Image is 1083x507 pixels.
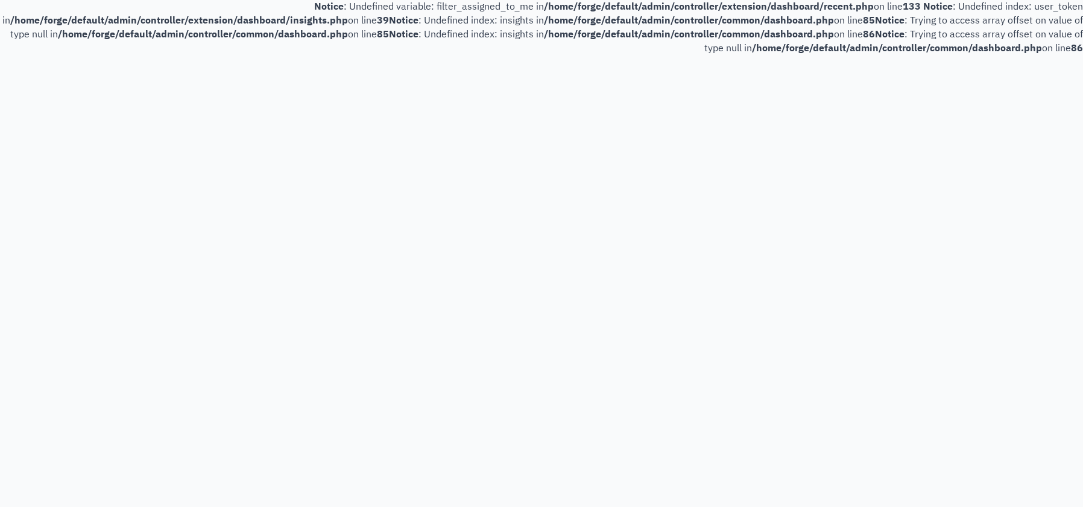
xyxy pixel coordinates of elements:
b: 86 [863,27,875,42]
b: /home/forge/default/admin/controller/common/dashboard.php [544,13,834,28]
b: 85 [377,27,389,42]
b: Notice [875,27,905,42]
b: /home/forge/default/admin/controller/common/dashboard.php [752,41,1042,55]
b: /home/forge/default/admin/controller/common/dashboard.php [544,27,834,42]
b: Notice [389,27,418,42]
b: 86 [1071,41,1083,55]
b: /home/forge/default/admin/controller/extension/dashboard/insights.php [10,13,348,28]
b: /home/forge/default/admin/controller/common/dashboard.php [58,27,348,42]
b: 85 [863,13,875,28]
b: Notice [389,13,418,28]
b: 39 [377,13,389,28]
b: Notice [875,13,905,28]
